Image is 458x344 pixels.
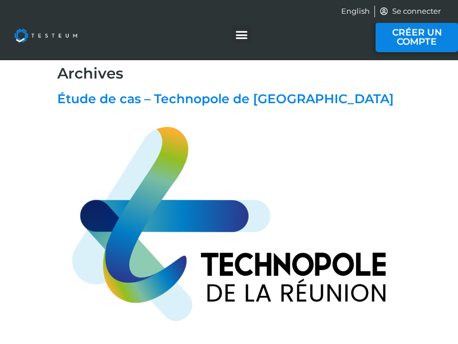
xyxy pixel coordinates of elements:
[57,91,394,107] a: Étude de cas – Technopole de [GEOGRAPHIC_DATA]
[341,6,370,17] a: English
[6,20,86,51] img: Testeum Logo - Application crowdtesting platform
[380,6,441,17] a: Se connecter
[384,28,449,46] span: CRÉER UN COMPTE
[389,6,441,17] span: Se connecter
[376,22,458,52] a: CRÉER UN COMPTE
[57,65,401,83] h1: Archives
[232,25,251,44] div: Permuter le menu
